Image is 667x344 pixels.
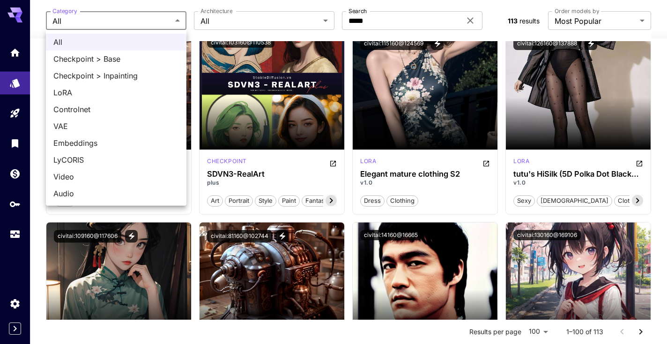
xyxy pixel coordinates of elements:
span: LoRA [53,87,179,98]
span: Controlnet [53,104,179,115]
span: Video [53,171,179,182]
span: VAE [53,121,179,132]
span: Audio [53,188,179,199]
span: Checkpoint > Inpainting [53,70,179,81]
span: LyCORIS [53,154,179,165]
span: Embeddings [53,137,179,149]
span: Checkpoint > Base [53,53,179,64]
span: All [53,36,179,48]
